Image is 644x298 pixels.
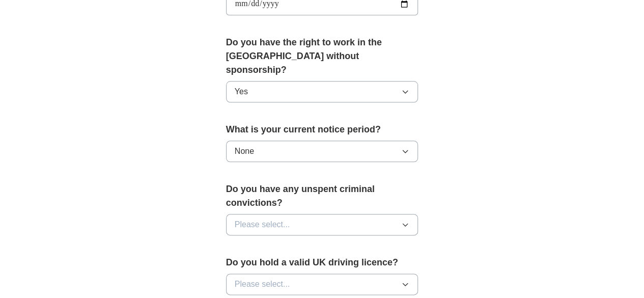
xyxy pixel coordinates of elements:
[226,81,418,102] button: Yes
[226,141,418,162] button: None
[226,123,418,137] label: What is your current notice period?
[226,36,418,77] label: Do you have the right to work in the [GEOGRAPHIC_DATA] without sponsorship?
[235,278,290,290] span: Please select...
[226,182,418,210] label: Do you have any unspent criminal convictions?
[226,274,418,295] button: Please select...
[235,86,248,98] span: Yes
[226,214,418,235] button: Please select...
[226,256,418,269] label: Do you hold a valid UK driving licence?
[235,145,254,157] span: None
[235,219,290,231] span: Please select...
